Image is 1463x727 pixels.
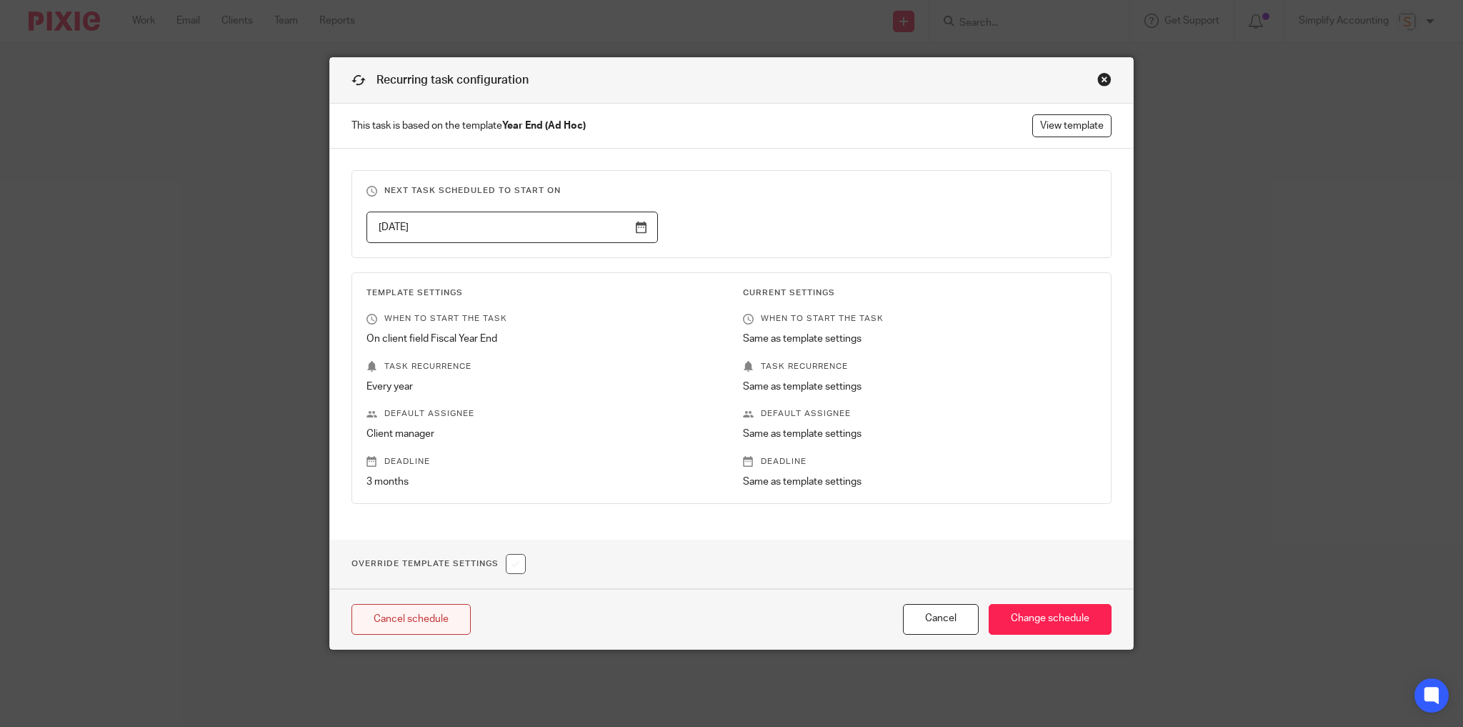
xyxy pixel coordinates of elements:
p: Task recurrence [366,361,721,372]
h3: Current Settings [743,287,1097,299]
a: View template [1032,114,1112,137]
p: When to start the task [743,313,1097,325]
p: Same as template settings [743,332,1097,346]
p: Default assignee [743,408,1097,420]
p: 3 months [366,475,721,489]
p: Client manager [366,427,721,441]
span: This task is based on the template [351,119,586,133]
p: When to start the task [366,313,721,325]
p: Same as template settings [743,380,1097,394]
div: Close this dialog window [1097,72,1112,86]
input: Change schedule [989,604,1112,635]
p: Task recurrence [743,361,1097,372]
h1: Recurring task configuration [351,72,529,89]
strong: Year End (Ad Hoc) [502,121,586,131]
p: Deadline [366,456,721,468]
h3: Next task scheduled to start on [366,185,1097,197]
p: Deadline [743,456,1097,468]
button: Cancel [903,604,979,635]
h3: Template Settings [366,287,721,299]
p: Default assignee [366,408,721,420]
h1: Override Template Settings [351,554,526,574]
p: On client field Fiscal Year End [366,332,721,346]
p: Same as template settings [743,475,1097,489]
a: Cancel schedule [351,604,471,635]
p: Every year [366,380,721,394]
p: Same as template settings [743,427,1097,441]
